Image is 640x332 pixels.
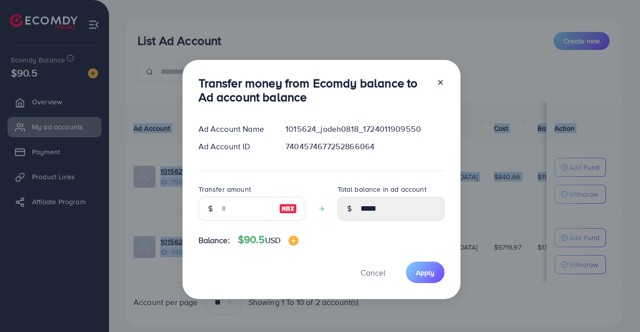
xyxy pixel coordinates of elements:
span: Cancel [360,267,385,278]
div: 7404574677252866064 [277,141,452,152]
img: image [288,236,298,246]
span: Apply [416,268,434,278]
button: Apply [406,262,444,283]
span: Balance: [198,235,230,246]
button: Cancel [348,262,398,283]
div: 1015624_jodeh0818_1724011909550 [277,123,452,135]
label: Transfer amount [198,184,251,194]
span: USD [265,235,280,246]
iframe: Chat [597,287,632,325]
h4: $90.5 [238,234,298,246]
div: Ad Account Name [190,123,278,135]
img: image [279,203,297,215]
h3: Transfer money from Ecomdy balance to Ad account balance [198,76,428,105]
div: Ad Account ID [190,141,278,152]
label: Total balance in ad account [337,184,426,194]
